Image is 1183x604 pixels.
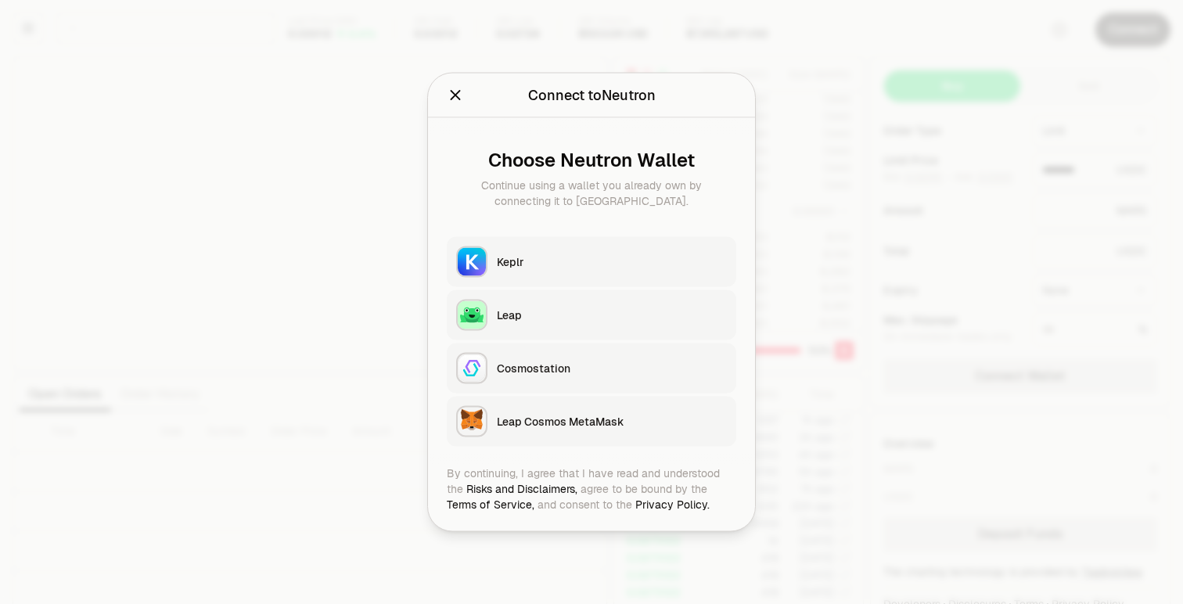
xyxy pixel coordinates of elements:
img: Keplr [458,248,486,276]
div: Leap [497,307,727,323]
button: CosmostationCosmostation [447,343,736,394]
div: Continue using a wallet you already own by connecting it to [GEOGRAPHIC_DATA]. [459,178,724,209]
div: Connect to Neutron [528,84,656,106]
img: Cosmostation [458,354,486,383]
a: Privacy Policy. [635,498,710,512]
div: Choose Neutron Wallet [459,149,724,171]
div: Keplr [497,254,727,270]
div: Leap Cosmos MetaMask [497,414,727,430]
div: By continuing, I agree that I have read and understood the agree to be bound by the and consent t... [447,466,736,512]
button: KeplrKeplr [447,237,736,287]
a: Risks and Disclaimers, [466,482,577,496]
img: Leap [458,301,486,329]
button: Close [447,84,464,106]
img: Leap Cosmos MetaMask [458,408,486,436]
div: Cosmostation [497,361,727,376]
a: Terms of Service, [447,498,534,512]
button: LeapLeap [447,290,736,340]
button: Leap Cosmos MetaMaskLeap Cosmos MetaMask [447,397,736,447]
